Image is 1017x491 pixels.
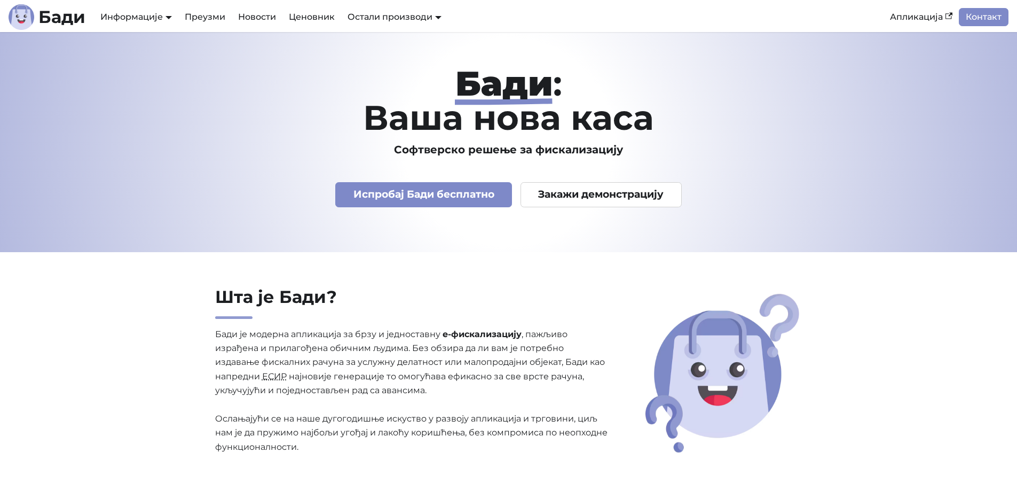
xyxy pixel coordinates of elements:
[232,8,282,26] a: Новости
[335,182,512,207] a: Испробај Бади бесплатно
[443,329,522,339] strong: е-фискализацију
[348,12,442,22] a: Остали производи
[178,8,232,26] a: Преузми
[959,8,1008,26] a: Контакт
[884,8,959,26] a: Апликација
[642,290,803,456] img: Шта је Бади?
[9,4,85,30] a: ЛогоБади
[100,12,172,22] a: Информације
[262,371,287,381] abbr: Електронски систем за издавање рачуна
[521,182,682,207] a: Закажи демонстрацију
[165,143,853,157] h3: Софтверско решење за фискализацију
[455,63,553,104] strong: Бади
[282,8,341,26] a: Ценовник
[38,9,85,26] b: Бади
[165,66,853,135] h1: : Ваша нова каса
[215,328,609,455] p: Бади је модерна апликација за брзу и једноставну , пажљиво израђена и прилагођена обичним људима....
[9,4,34,30] img: Лого
[215,286,609,319] h2: Шта је Бади?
